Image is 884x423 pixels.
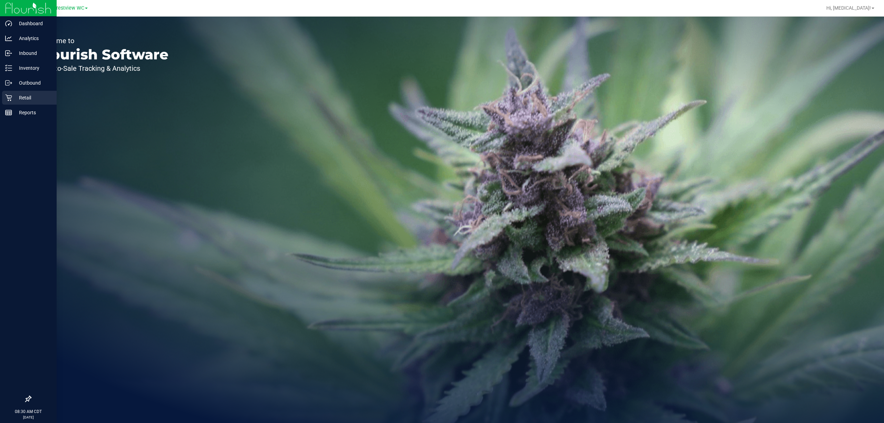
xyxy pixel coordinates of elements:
[5,35,12,42] inline-svg: Analytics
[37,37,169,44] p: Welcome to
[12,108,54,117] p: Reports
[5,109,12,116] inline-svg: Reports
[5,79,12,86] inline-svg: Outbound
[5,20,12,27] inline-svg: Dashboard
[12,19,54,28] p: Dashboard
[53,5,84,11] span: Crestview WC
[3,408,54,415] p: 08:30 AM CDT
[12,79,54,87] p: Outbound
[3,415,54,420] p: [DATE]
[5,94,12,101] inline-svg: Retail
[5,50,12,57] inline-svg: Inbound
[37,48,169,61] p: Flourish Software
[826,5,871,11] span: Hi, [MEDICAL_DATA]!
[12,64,54,72] p: Inventory
[12,34,54,42] p: Analytics
[37,65,169,72] p: Seed-to-Sale Tracking & Analytics
[12,94,54,102] p: Retail
[12,49,54,57] p: Inbound
[5,65,12,71] inline-svg: Inventory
